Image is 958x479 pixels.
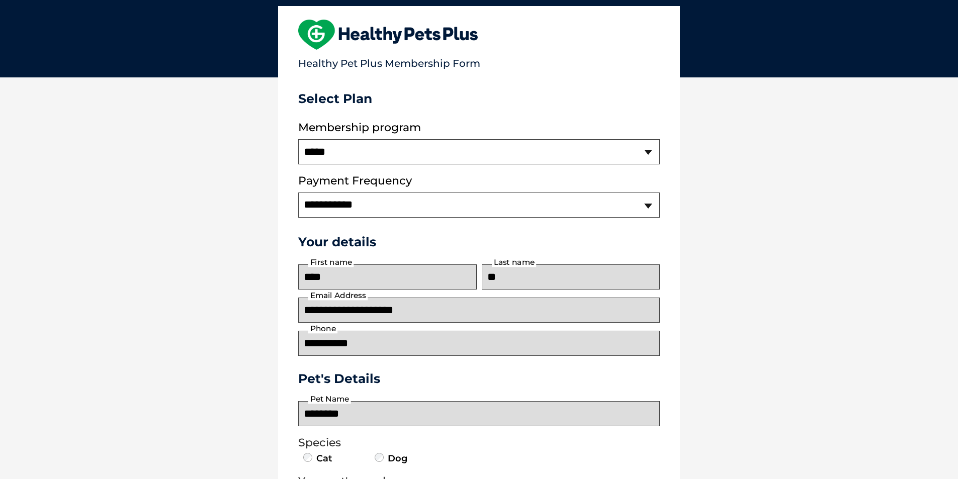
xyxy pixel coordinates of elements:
[492,258,536,267] label: Last name
[298,53,660,69] p: Healthy Pet Plus Membership Form
[298,234,660,249] h3: Your details
[298,20,478,50] img: heart-shape-hpp-logo-large.png
[308,291,368,300] label: Email Address
[298,91,660,106] h3: Select Plan
[298,436,660,449] legend: Species
[298,174,412,187] label: Payment Frequency
[308,324,337,333] label: Phone
[294,371,664,386] h3: Pet's Details
[308,258,354,267] label: First name
[298,121,660,134] label: Membership program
